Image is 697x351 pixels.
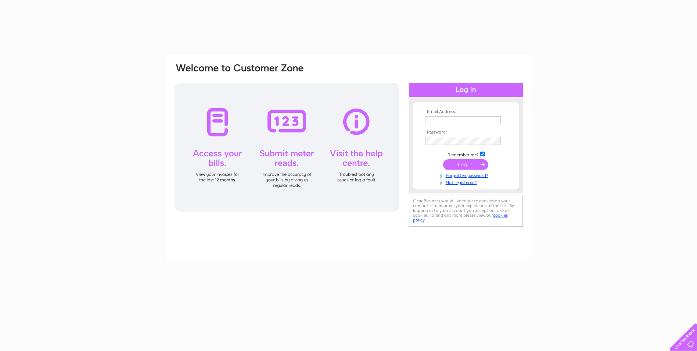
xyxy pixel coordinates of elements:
[423,150,509,158] td: Remember me?
[425,178,509,185] a: Not registered?
[423,109,509,114] th: Email Address:
[443,159,488,170] input: Submit
[409,195,523,227] div: Clear Business would like to place cookies on your computer to improve your experience of the sit...
[413,213,508,223] a: cookies policy
[423,130,509,135] th: Password:
[425,171,509,178] a: Forgotten password?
